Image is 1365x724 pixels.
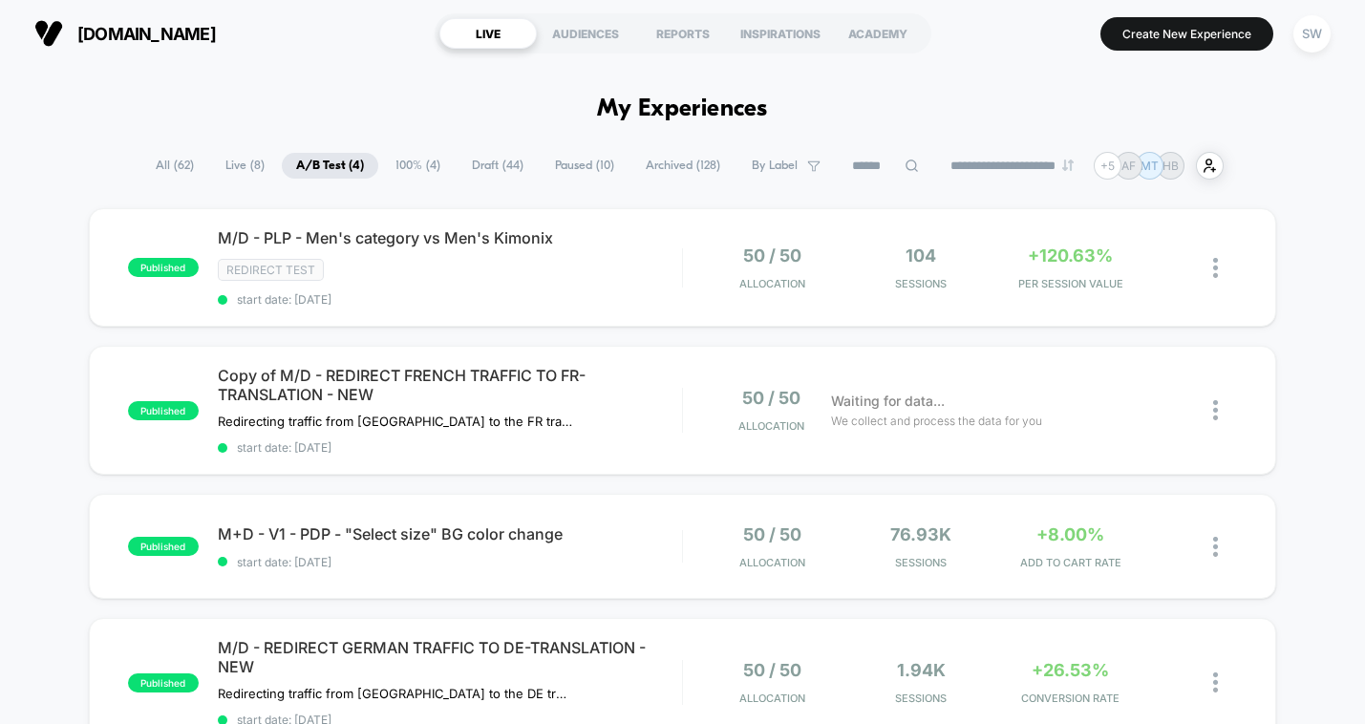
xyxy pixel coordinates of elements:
[1213,537,1218,557] img: close
[1141,159,1159,173] p: MT
[128,673,199,692] span: published
[218,366,682,404] span: Copy of M/D - REDIRECT FRENCH TRAFFIC TO FR-TRANSLATION - NEW
[541,153,629,179] span: Paused ( 10 )
[1036,524,1104,544] span: +8.00%
[211,153,279,179] span: Live ( 8 )
[218,414,572,429] span: Redirecting traffic from [GEOGRAPHIC_DATA] to the FR translation of the website.
[218,228,682,247] span: M/D - PLP - Men's category vs Men's Kimonix
[743,660,801,680] span: 50 / 50
[1288,14,1336,53] button: SW
[34,19,63,48] img: Visually logo
[1032,660,1109,680] span: +26.53%
[742,388,800,408] span: 50 / 50
[128,537,199,556] span: published
[1121,159,1136,173] p: AF
[218,440,682,455] span: start date: [DATE]
[218,292,682,307] span: start date: [DATE]
[1213,400,1218,420] img: close
[141,153,208,179] span: All ( 62 )
[829,18,927,49] div: ACADEMY
[1100,17,1273,51] button: Create New Experience
[381,153,455,179] span: 100% ( 4 )
[851,277,991,290] span: Sessions
[743,524,801,544] span: 50 / 50
[831,412,1042,430] span: We collect and process the data for you
[743,245,801,266] span: 50 / 50
[218,259,324,281] span: Redirect Test
[1001,556,1141,569] span: ADD TO CART RATE
[739,556,805,569] span: Allocation
[282,153,378,179] span: A/B Test ( 4 )
[218,555,682,569] span: start date: [DATE]
[128,258,199,277] span: published
[739,277,805,290] span: Allocation
[1094,152,1121,180] div: + 5
[218,686,572,701] span: Redirecting traffic from [GEOGRAPHIC_DATA] to the DE translation of the website.
[597,96,768,123] h1: My Experiences
[1062,160,1074,171] img: end
[77,24,216,44] span: [DOMAIN_NAME]
[1001,277,1141,290] span: PER SESSION VALUE
[732,18,829,49] div: INSPIRATIONS
[458,153,538,179] span: Draft ( 44 )
[738,419,804,433] span: Allocation
[218,524,682,543] span: M+D - V1 - PDP - "Select size" BG color change
[631,153,735,179] span: Archived ( 128 )
[537,18,634,49] div: AUDIENCES
[1213,258,1218,278] img: close
[906,245,936,266] span: 104
[1293,15,1331,53] div: SW
[29,18,222,49] button: [DOMAIN_NAME]
[851,556,991,569] span: Sessions
[752,159,798,173] span: By Label
[851,692,991,705] span: Sessions
[739,692,805,705] span: Allocation
[439,18,537,49] div: LIVE
[1028,245,1113,266] span: +120.63%
[890,524,951,544] span: 76.93k
[634,18,732,49] div: REPORTS
[897,660,946,680] span: 1.94k
[128,401,199,420] span: published
[831,391,945,412] span: Waiting for data...
[1162,159,1179,173] p: HB
[1001,692,1141,705] span: CONVERSION RATE
[218,638,682,676] span: M/D - REDIRECT GERMAN TRAFFIC TO DE-TRANSLATION - NEW
[1213,672,1218,692] img: close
